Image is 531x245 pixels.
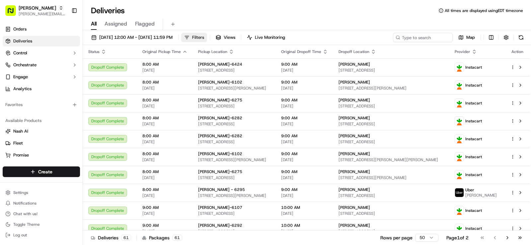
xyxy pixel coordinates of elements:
[281,86,328,91] span: [DATE]
[281,80,328,85] span: 9:00 AM
[7,63,19,75] img: 1736555255976-a54dd68f-1ca7-489b-9aae-adbdc363a1c4
[198,103,270,109] span: [STREET_ADDRESS]
[281,211,328,216] span: [DATE]
[198,97,242,103] span: [PERSON_NAME]-6275
[198,133,242,139] span: [PERSON_NAME]-6282
[181,33,207,42] button: Filters
[3,99,80,110] div: Favorites
[281,169,328,174] span: 9:00 AM
[281,187,328,192] span: 9:00 AM
[142,133,188,139] span: 8:00 AM
[516,33,526,42] button: Refresh
[142,115,188,121] span: 8:00 AM
[3,166,80,177] button: Create
[5,128,77,134] a: Nash AI
[455,99,464,107] img: profile_instacart_ahold_partner.png
[465,136,482,142] span: Instacart
[19,5,56,11] span: [PERSON_NAME]
[91,5,125,16] h1: Deliveries
[19,11,66,17] button: [PERSON_NAME][EMAIL_ADDRESS][PERSON_NAME][DOMAIN_NAME]
[142,139,188,145] span: [DATE]
[198,157,270,162] span: [STREET_ADDRESS][PERSON_NAME]
[3,150,80,160] button: Promise
[198,121,270,127] span: [STREET_ADDRESS]
[339,80,370,85] span: [PERSON_NAME]
[281,97,328,103] span: 9:00 AM
[455,170,464,179] img: profile_instacart_ahold_partner.png
[142,62,188,67] span: 8:00 AM
[455,49,470,54] span: Provider
[7,97,12,102] div: 📗
[121,235,131,241] div: 61
[91,20,97,28] span: All
[339,205,370,210] span: [PERSON_NAME]
[38,168,52,175] span: Create
[13,74,28,80] span: Engage
[455,188,464,197] img: profile_uber_ahold_partner.png
[455,206,464,215] img: profile_instacart_ahold_partner.png
[281,115,328,121] span: 9:00 AM
[142,205,188,210] span: 9:00 AM
[339,49,369,54] span: Dropoff Location
[13,38,32,44] span: Deliveries
[142,187,188,192] span: 8:00 AM
[339,115,370,121] span: [PERSON_NAME]
[465,83,482,88] span: Instacart
[465,154,482,159] span: Instacart
[3,126,80,137] button: Nash AI
[3,138,80,149] button: Fleet
[3,188,80,197] button: Settings
[142,151,188,156] span: 8:00 AM
[198,68,270,73] span: [STREET_ADDRESS]
[198,115,242,121] span: [PERSON_NAME]-6282
[281,49,321,54] span: Original Dropoff Time
[3,230,80,240] button: Log out
[88,33,176,42] button: [DATE] 12:00 AM - [DATE] 11:59 PM
[13,96,51,103] span: Knowledge Base
[339,187,370,192] span: [PERSON_NAME]
[339,103,444,109] span: [STREET_ADDRESS]
[339,121,444,127] span: [STREET_ADDRESS]
[281,121,328,127] span: [DATE]
[455,135,464,143] img: profile_instacart_ahold_partner.png
[142,234,182,241] div: Packages
[198,229,270,234] span: [STREET_ADDRESS]
[281,139,328,145] span: [DATE]
[142,121,188,127] span: [DATE]
[339,68,444,73] span: [STREET_ADDRESS]
[13,232,27,238] span: Log out
[466,34,475,40] span: Map
[465,208,482,213] span: Instacart
[465,193,497,198] span: [PERSON_NAME]
[465,187,474,193] span: Uber
[465,100,482,106] span: Instacart
[198,205,242,210] span: [PERSON_NAME]-6107
[198,49,227,54] span: Pickup Location
[339,157,444,162] span: [STREET_ADDRESS][PERSON_NAME][PERSON_NAME]
[142,103,188,109] span: [DATE]
[4,93,53,105] a: 📗Knowledge Base
[198,223,242,228] span: [PERSON_NAME]-6292
[339,229,444,234] span: [STREET_ADDRESS]
[142,80,188,85] span: 8:00 AM
[3,48,80,58] button: Control
[5,152,77,158] a: Promise
[13,50,27,56] span: Control
[142,97,188,103] span: 8:00 AM
[135,20,155,28] span: Flagged
[91,234,131,241] div: Deliveries
[13,211,38,216] span: Chat with us!
[142,68,188,73] span: [DATE]
[339,97,370,103] span: [PERSON_NAME]
[213,33,238,42] button: Views
[281,193,328,198] span: [DATE]
[465,226,482,231] span: Instacart
[13,86,32,92] span: Analytics
[23,70,84,75] div: We're available if you need us!
[7,27,121,37] p: Welcome 👋
[380,234,413,241] p: Rows per page
[13,152,29,158] span: Promise
[47,112,80,117] a: Powered byPylon
[281,62,328,67] span: 9:00 AM
[198,86,270,91] span: [STREET_ADDRESS][PERSON_NAME]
